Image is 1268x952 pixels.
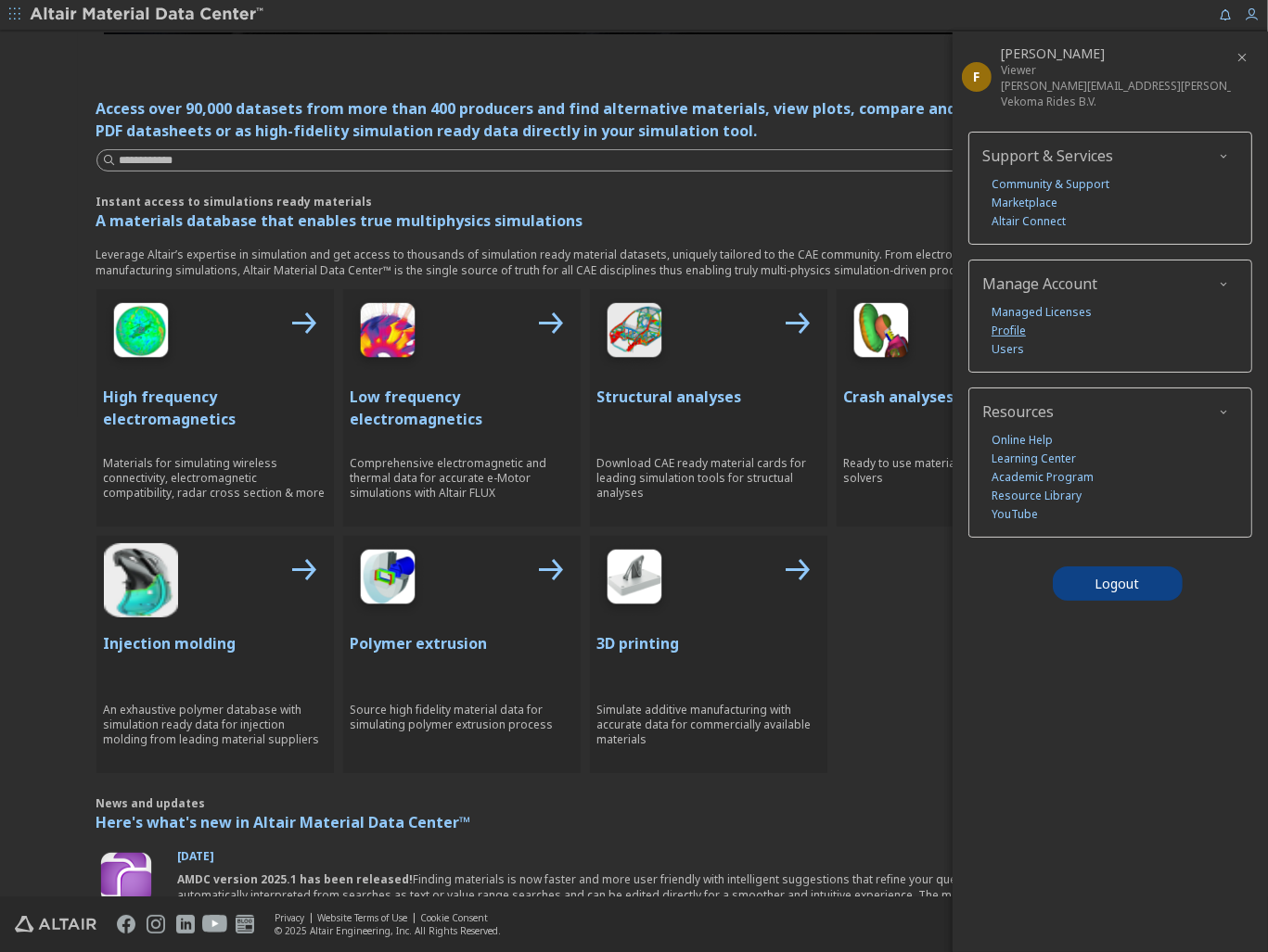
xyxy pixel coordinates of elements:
[982,273,1097,294] span: Manage Account
[178,871,414,887] b: AMDC version 2025.1 has been released!
[982,401,1054,422] span: Resources
[351,543,425,617] img: Polymer Extrusion Icon
[597,297,672,371] img: Structural Analyses Icon
[992,505,1038,524] a: YouTube
[104,703,327,747] p: An exhaustive polymer database with simulation ready data for injection molding from leading mate...
[597,386,820,408] p: Structural analyses
[104,456,327,501] p: Materials for simulating wireless connectivity, electromagnetic compatibility, radar cross sectio...
[992,487,1082,505] a: Resource Library
[1095,575,1140,592] span: Logout
[837,289,1074,527] button: Crash Analyses IconCrash analysesReady to use material cards for crash solvers
[992,468,1094,487] a: Academic Program
[96,795,1172,811] p: News and updates
[992,322,1026,340] a: Profile
[974,68,980,85] span: F
[992,340,1024,359] a: Users
[104,543,178,617] img: Injection Molding Icon
[15,916,96,933] img: Altair Engineering
[1001,78,1231,94] div: [PERSON_NAME][EMAIL_ADDRESS][PERSON_NAME][DOMAIN_NAME]
[351,456,573,501] p: Comprehensive electromagnetic and thermal data for accurate e-Motor simulations with Altair FLUX
[1001,94,1231,109] div: Vekoma Rides B.V.
[590,289,827,527] button: Structural Analyses IconStructural analysesDownload CAE ready material cards for leading simulati...
[343,289,581,527] button: Low Frequency IconLow frequency electromagneticsComprehensive electromagnetic and thermal data fo...
[104,386,327,430] p: High frequency electromagnetics
[275,911,304,924] a: Privacy
[844,297,918,371] img: Crash Analyses Icon
[597,543,672,617] img: 3D Printing Icon
[104,632,327,654] p: Injection molding
[104,297,178,371] img: High Frequency Icon
[351,632,573,654] p: Polymer extrusion
[992,450,1076,468] a: Learning Center
[96,194,1172,209] p: Instant access to simulations ready materials
[1053,566,1183,601] button: Logout
[96,811,1172,833] p: Here's what's new in Altair Material Data Center™
[597,456,820,501] p: Download CAE ready material cards for leading simulation tools for structual analyses
[992,212,1066,231] a: Altair Connect
[992,431,1053,450] a: Online Help
[178,871,1172,934] div: Finding materials is now faster and more user friendly with intelligent suggestions that refine y...
[96,247,1172,278] p: Leverage Altair’s expertise in simulation and get access to thousands of simulation ready materia...
[597,703,820,747] p: Simulate additive manufacturing with accurate data for commercially available materials
[317,911,407,924] a: Website Terms of Use
[96,289,334,527] button: High Frequency IconHigh frequency electromagneticsMaterials for simulating wireless connectivity,...
[992,175,1109,194] a: Community & Support
[844,386,1067,408] p: Crash analyses
[420,911,488,924] a: Cookie Consent
[96,209,1172,232] p: A materials database that enables true multiphysics simulations
[351,297,425,371] img: Low Frequency Icon
[351,386,573,430] p: Low frequency electromagnetics
[96,536,334,773] button: Injection Molding IconInjection moldingAn exhaustive polymer database with simulation ready data ...
[351,703,573,732] p: Source high fidelity material data for simulating polymer extrusion process
[992,194,1057,212] a: Marketplace
[982,146,1113,166] span: Support & Services
[343,536,581,773] button: Polymer Extrusion IconPolymer extrusionSource high fidelity material data for simulating polymer ...
[96,97,1172,142] div: Access over 90,000 datasets from more than 400 producers and find alternative materials, view plo...
[590,536,827,773] button: 3D Printing Icon3D printingSimulate additive manufacturing with accurate data for commercially av...
[178,848,1172,864] p: [DATE]
[844,456,1067,486] p: Ready to use material cards for crash solvers
[1001,62,1231,78] div: Viewer
[597,632,820,654] p: 3D printing
[96,848,156,908] img: Update Icon Software
[1001,44,1105,62] span: Fabian Beinhoff
[30,6,266,24] img: Altair Material Data Center
[992,303,1092,322] a: Managed Licenses
[275,924,501,937] div: © 2025 Altair Engineering, Inc. All Rights Reserved.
